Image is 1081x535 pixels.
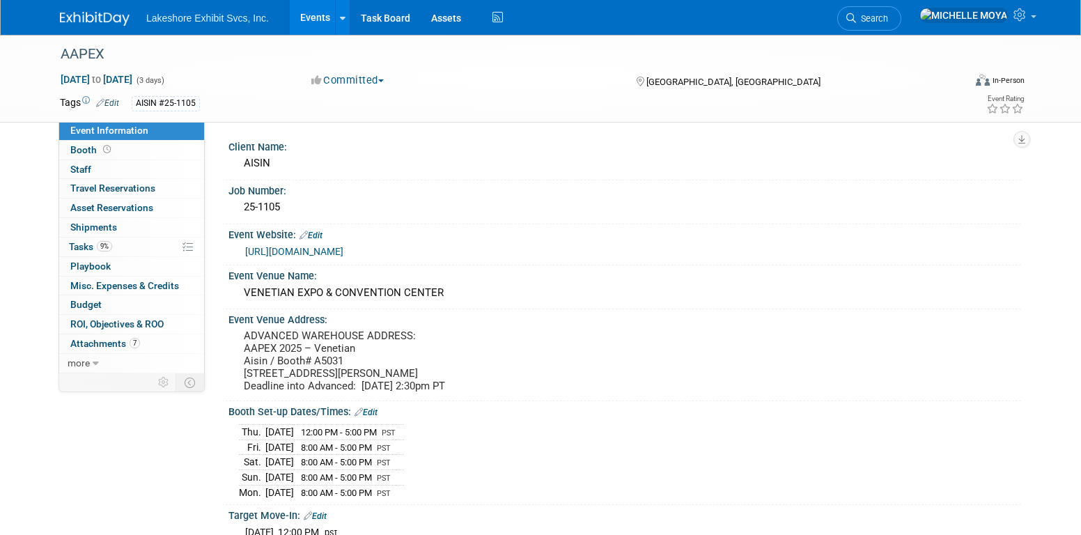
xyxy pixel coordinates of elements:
[919,8,1008,23] img: MICHELLE MOYA
[59,257,204,276] a: Playbook
[881,72,1025,93] div: Event Format
[70,164,91,175] span: Staff
[96,98,119,108] a: Edit
[856,13,888,24] span: Search
[265,440,294,455] td: [DATE]
[70,144,114,155] span: Booth
[59,199,204,217] a: Asset Reservations
[265,485,294,499] td: [DATE]
[70,280,179,291] span: Misc. Expenses & Credits
[301,472,372,483] span: 8:00 AM - 5:00 PM
[59,315,204,334] a: ROI, Objectives & ROO
[69,241,112,252] span: Tasks
[70,125,148,136] span: Event Information
[70,299,102,310] span: Budget
[646,77,821,87] span: [GEOGRAPHIC_DATA], [GEOGRAPHIC_DATA]
[301,427,377,437] span: 12:00 PM - 5:00 PM
[132,96,200,111] div: AISIN #25-1105
[70,183,155,194] span: Travel Reservations
[97,241,112,251] span: 9%
[70,202,153,213] span: Asset Reservations
[244,329,543,392] pre: ADVANCED WAREHOUSE ADDRESS: AAPEX 2025 – Venetian Aisin / Booth# A5031 [STREET_ADDRESS][PERSON_NA...
[239,282,1011,304] div: VENETIAN EXPO & CONVENTION CENTER
[70,261,111,272] span: Playbook
[377,458,391,467] span: PST
[100,144,114,155] span: Booth not reserved yet
[245,246,343,257] a: [URL][DOMAIN_NAME]
[59,160,204,179] a: Staff
[68,357,90,369] span: more
[146,13,269,24] span: Lakeshore Exhibit Svcs, Inc.
[301,442,372,453] span: 8:00 AM - 5:00 PM
[59,295,204,314] a: Budget
[130,338,140,348] span: 7
[265,455,294,470] td: [DATE]
[70,338,140,349] span: Attachments
[59,141,204,160] a: Booth
[300,231,322,240] a: Edit
[228,224,1021,242] div: Event Website:
[355,408,378,417] a: Edit
[228,137,1021,154] div: Client Name:
[986,95,1024,102] div: Event Rating
[265,425,294,440] td: [DATE]
[59,121,204,140] a: Event Information
[59,277,204,295] a: Misc. Expenses & Credits
[301,488,372,498] span: 8:00 AM - 5:00 PM
[228,505,1021,523] div: Target Move-In:
[239,440,265,455] td: Fri.
[228,309,1021,327] div: Event Venue Address:
[135,76,164,85] span: (3 days)
[176,373,205,391] td: Toggle Event Tabs
[304,511,327,521] a: Edit
[59,354,204,373] a: more
[377,444,391,453] span: PST
[228,180,1021,198] div: Job Number:
[239,455,265,470] td: Sat.
[59,238,204,256] a: Tasks9%
[306,73,389,88] button: Committed
[56,42,942,67] div: AAPEX
[60,73,133,86] span: [DATE] [DATE]
[301,457,372,467] span: 8:00 AM - 5:00 PM
[382,428,396,437] span: PST
[70,222,117,233] span: Shipments
[265,470,294,485] td: [DATE]
[239,196,1011,218] div: 25-1105
[228,265,1021,283] div: Event Venue Name:
[228,401,1021,419] div: Booth Set-up Dates/Times:
[239,153,1011,174] div: AISIN
[59,218,204,237] a: Shipments
[837,6,901,31] a: Search
[377,474,391,483] span: PST
[239,425,265,440] td: Thu.
[377,489,391,498] span: PST
[976,75,990,86] img: Format-Inperson.png
[60,12,130,26] img: ExhibitDay
[59,179,204,198] a: Travel Reservations
[152,373,176,391] td: Personalize Event Tab Strip
[60,95,119,111] td: Tags
[992,75,1025,86] div: In-Person
[239,485,265,499] td: Mon.
[239,470,265,485] td: Sun.
[70,318,164,329] span: ROI, Objectives & ROO
[90,74,103,85] span: to
[59,334,204,353] a: Attachments7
